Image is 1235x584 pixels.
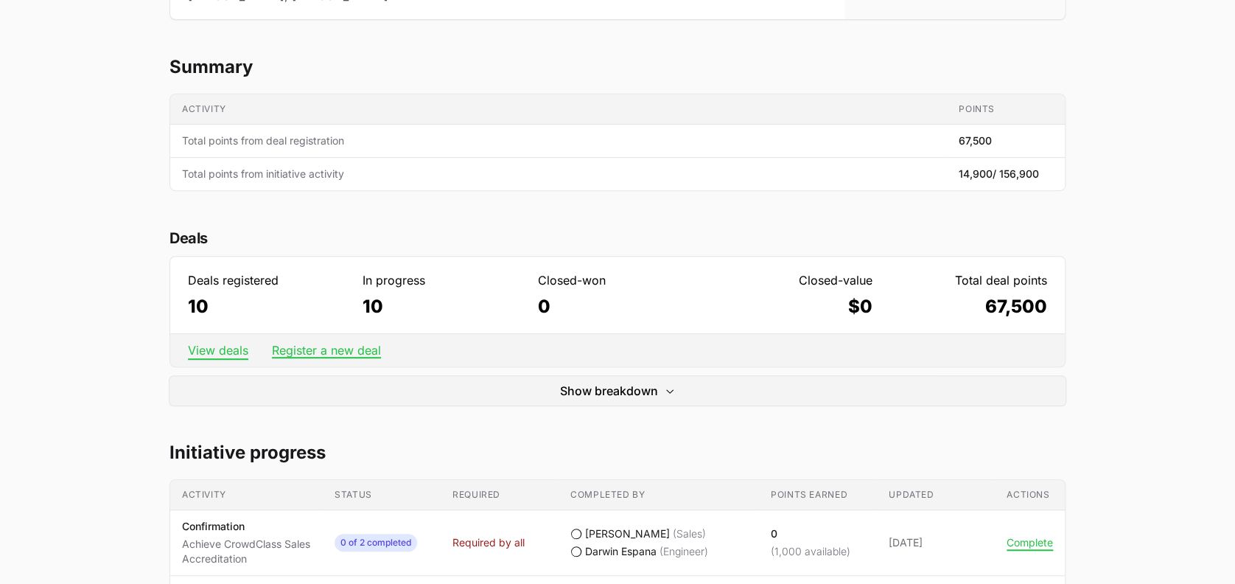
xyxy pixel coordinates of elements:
[585,544,657,559] span: Darwin Espana
[947,94,1065,125] th: Points
[323,480,441,510] th: Status
[188,343,248,358] a: View deals
[170,94,947,125] th: Activity
[169,226,1066,406] section: Deal statistics
[1007,536,1053,549] button: Complete
[993,167,1039,180] span: / 156,900
[441,480,559,510] th: Required
[169,376,1066,406] button: Show breakdownExpand/Collapse
[182,537,311,566] p: Achieve CrowdClass Sales Accreditation
[889,535,983,550] span: [DATE]
[759,480,877,510] th: Points earned
[560,382,658,400] span: Show breakdown
[887,271,1047,289] dt: Total deal points
[713,295,872,319] dd: $0
[182,519,311,534] p: Confirmation
[188,271,348,289] dt: Deals registered
[713,271,872,289] dt: Closed-value
[169,55,1066,191] section: GRUPO QUATTRO's progress summary
[771,526,850,541] p: 0
[660,544,708,559] span: (Engineer)
[559,480,759,510] th: Completed by
[995,480,1065,510] th: Actions
[169,441,1066,465] h2: Initiative progress
[959,167,1039,181] span: 14,900
[188,295,348,319] dd: 10
[182,133,935,148] span: Total points from deal registration
[664,385,676,397] svg: Expand/Collapse
[887,295,1047,319] dd: 67,500
[959,133,992,148] span: 67,500
[537,295,697,319] dd: 0
[169,226,1066,250] h2: Deals
[169,55,1066,79] h2: Summary
[673,526,706,541] span: (Sales)
[877,480,995,510] th: Updated
[452,535,525,550] span: Required by all
[182,167,935,181] span: Total points from initiative activity
[771,544,850,559] p: (1,000 available)
[272,343,381,358] a: Register a new deal
[170,480,323,510] th: Activity
[363,295,522,319] dd: 10
[585,526,670,541] span: [PERSON_NAME]
[537,271,697,289] dt: Closed-won
[363,271,522,289] dt: In progress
